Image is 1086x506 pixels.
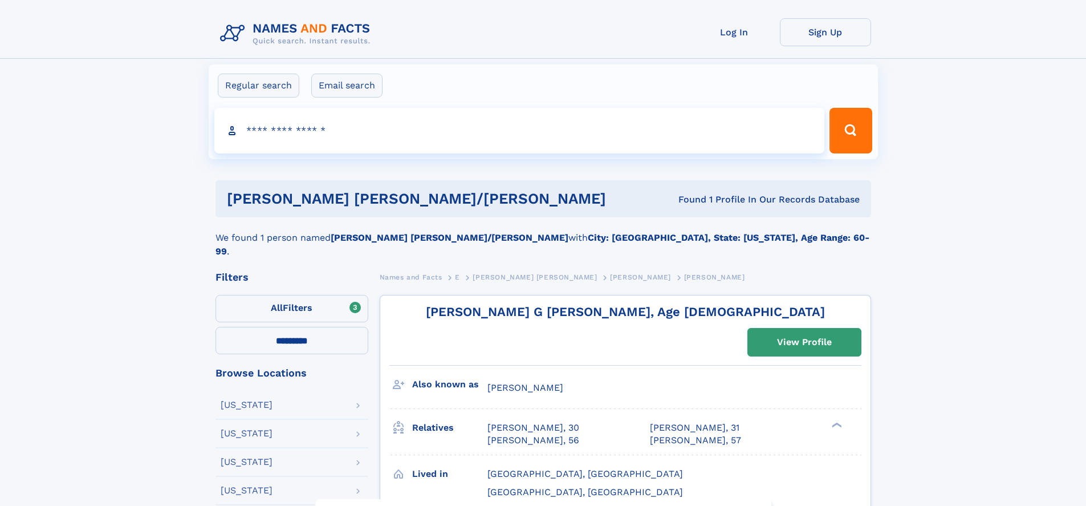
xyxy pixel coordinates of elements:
button: Search Button [829,108,872,153]
span: [PERSON_NAME] [PERSON_NAME] [473,273,597,281]
div: Browse Locations [215,368,368,378]
div: Filters [215,272,368,282]
h3: Also known as [412,375,487,394]
div: [US_STATE] [221,458,272,467]
div: ❯ [829,421,843,428]
label: Filters [215,295,368,322]
input: search input [214,108,825,153]
span: [GEOGRAPHIC_DATA], [GEOGRAPHIC_DATA] [487,468,683,479]
a: [PERSON_NAME] [PERSON_NAME] [473,270,597,284]
div: [US_STATE] [221,429,272,438]
a: Log In [689,18,780,46]
div: View Profile [777,329,832,355]
div: [US_STATE] [221,400,272,410]
a: E [455,270,460,284]
span: [PERSON_NAME] [487,382,563,393]
div: [US_STATE] [221,486,272,495]
a: Names and Facts [380,270,442,284]
span: [PERSON_NAME] [684,273,745,281]
span: E [455,273,460,281]
a: [PERSON_NAME], 31 [650,422,739,434]
a: [PERSON_NAME] [610,270,671,284]
a: [PERSON_NAME] G [PERSON_NAME], Age [DEMOGRAPHIC_DATA] [426,305,825,319]
div: We found 1 person named with . [215,217,871,258]
h3: Lived in [412,464,487,484]
b: [PERSON_NAME] [PERSON_NAME]/[PERSON_NAME] [331,232,568,243]
a: [PERSON_NAME], 30 [487,422,579,434]
span: All [271,302,283,313]
div: Found 1 Profile In Our Records Database [642,193,860,206]
img: Logo Names and Facts [215,18,380,49]
span: [GEOGRAPHIC_DATA], [GEOGRAPHIC_DATA] [487,487,683,497]
h3: Relatives [412,418,487,438]
a: [PERSON_NAME], 56 [487,434,579,447]
a: [PERSON_NAME], 57 [650,434,741,447]
label: Email search [311,74,383,98]
a: View Profile [748,329,861,356]
span: [PERSON_NAME] [610,273,671,281]
label: Regular search [218,74,299,98]
h1: [PERSON_NAME] [PERSON_NAME]/[PERSON_NAME] [227,192,642,206]
b: City: [GEOGRAPHIC_DATA], State: [US_STATE], Age Range: 60-99 [215,232,869,257]
a: Sign Up [780,18,871,46]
